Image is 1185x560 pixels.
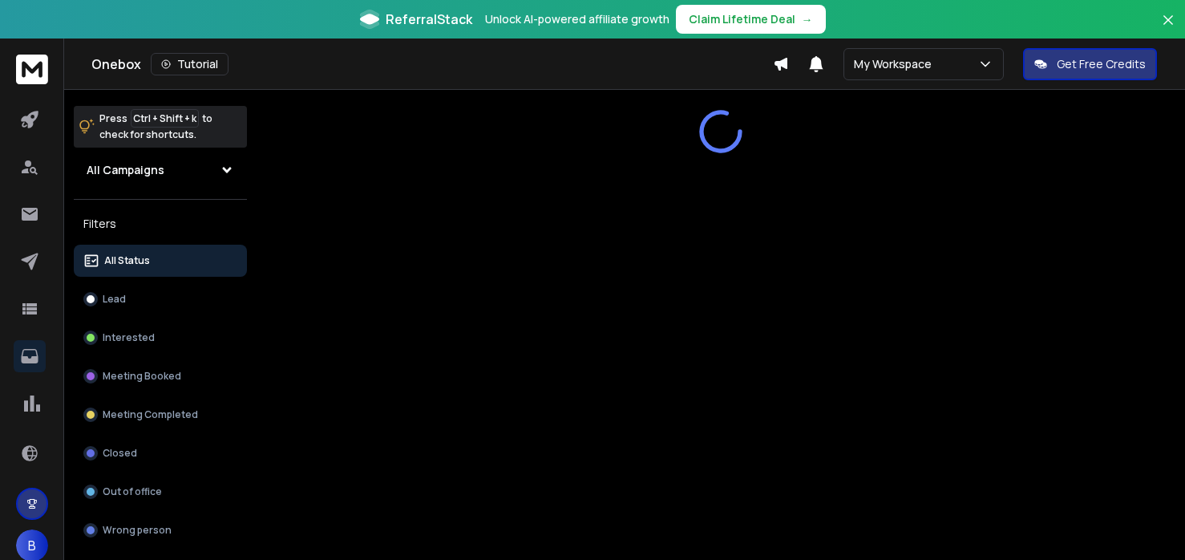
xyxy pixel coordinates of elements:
[74,154,247,186] button: All Campaigns
[131,109,199,128] span: Ctrl + Shift + k
[103,408,198,421] p: Meeting Completed
[99,111,212,143] p: Press to check for shortcuts.
[676,5,826,34] button: Claim Lifetime Deal→
[74,437,247,469] button: Closed
[485,11,669,27] p: Unlock AI-powered affiliate growth
[386,10,472,29] span: ReferralStack
[151,53,229,75] button: Tutorial
[74,476,247,508] button: Out of office
[103,485,162,498] p: Out of office
[1057,56,1146,72] p: Get Free Credits
[91,53,773,75] div: Onebox
[87,162,164,178] h1: All Campaigns
[103,370,181,383] p: Meeting Booked
[74,360,247,392] button: Meeting Booked
[1023,48,1157,80] button: Get Free Credits
[74,213,247,235] h3: Filters
[74,399,247,431] button: Meeting Completed
[103,524,172,537] p: Wrong person
[104,254,150,267] p: All Status
[103,447,137,460] p: Closed
[854,56,938,72] p: My Workspace
[802,11,813,27] span: →
[74,283,247,315] button: Lead
[74,514,247,546] button: Wrong person
[1158,10,1179,48] button: Close banner
[74,245,247,277] button: All Status
[74,322,247,354] button: Interested
[103,331,155,344] p: Interested
[103,293,126,306] p: Lead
